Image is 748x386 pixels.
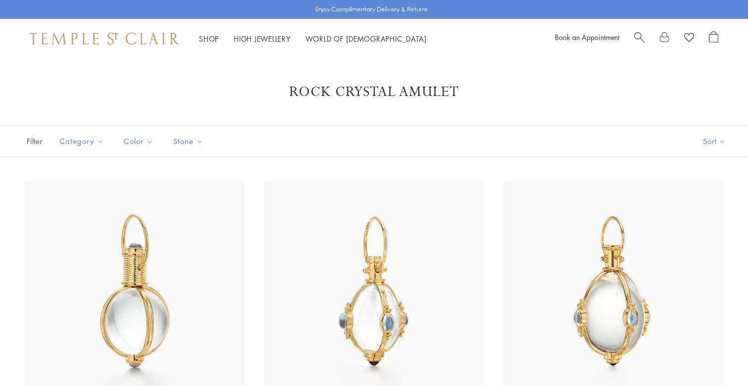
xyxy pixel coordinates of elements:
span: Category [54,135,111,147]
a: Open Shopping Bag [709,31,718,46]
button: Stone [166,130,211,152]
button: Show sort by [681,126,748,156]
img: Temple St. Clair [30,33,179,45]
nav: Main navigation [199,33,427,45]
span: Color [119,135,161,147]
a: View Wishlist [684,31,694,46]
a: Search [634,31,645,46]
iframe: Gorgias live chat messenger [698,339,738,376]
a: High JewelleryHigh Jewellery [234,34,291,44]
a: World of [DEMOGRAPHIC_DATA]World of [DEMOGRAPHIC_DATA] [305,34,427,44]
p: Enjoy Complimentary Delivery & Returns [315,4,428,14]
a: ShopShop [199,34,219,44]
span: Stone [168,135,211,147]
button: Color [116,130,161,152]
h1: Rock Crystal Amulet [40,83,708,101]
a: Book an Appointment [555,32,619,42]
button: Category [52,130,111,152]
